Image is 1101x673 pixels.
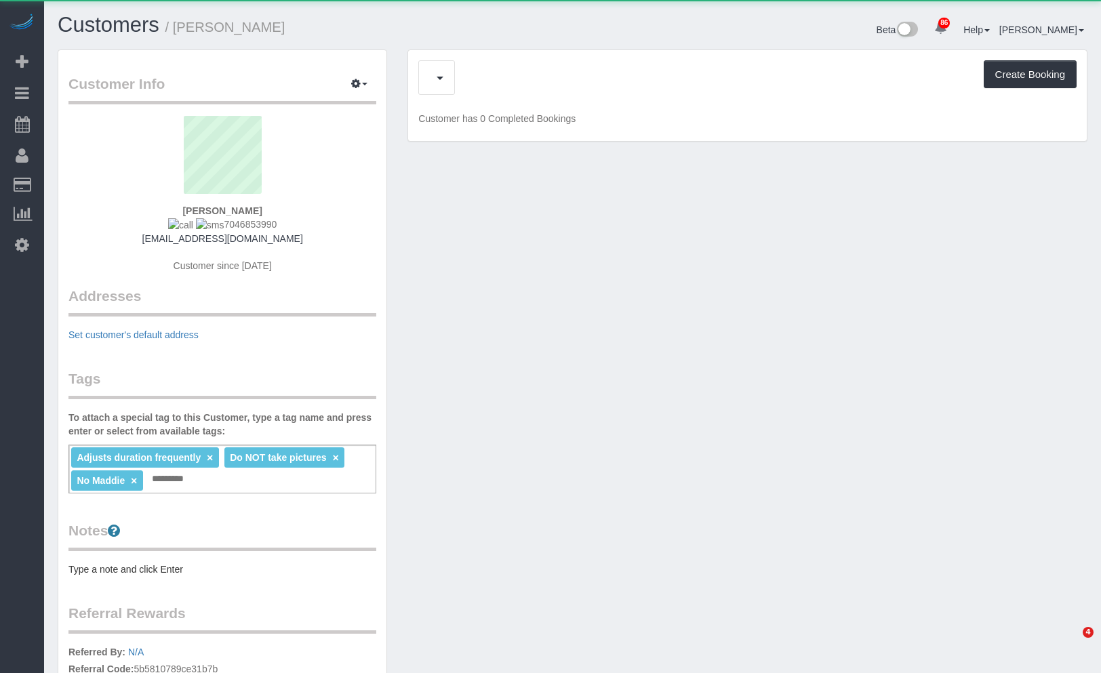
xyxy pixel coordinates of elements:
a: × [207,452,213,464]
img: sms [196,218,224,232]
a: Set customer's default address [68,329,199,340]
legend: Referral Rewards [68,603,376,634]
span: Do NOT take pictures [230,452,326,463]
a: × [131,475,137,487]
label: To attach a special tag to this Customer, type a tag name and press enter or select from availabl... [68,411,376,438]
legend: Tags [68,369,376,399]
a: [PERSON_NAME] [999,24,1084,35]
p: Customer has 0 Completed Bookings [418,112,1077,125]
legend: Notes [68,521,376,551]
iframe: Intercom live chat [1055,627,1087,659]
span: 4 [1083,627,1094,638]
span: 86 [938,18,950,28]
label: Referred By: [68,645,125,659]
small: / [PERSON_NAME] [165,20,285,35]
span: Adjusts duration frequently [77,452,201,463]
img: Automaid Logo [8,14,35,33]
a: Beta [877,24,919,35]
a: [EMAIL_ADDRESS][DOMAIN_NAME] [142,233,303,244]
strong: [PERSON_NAME] [182,205,262,216]
span: Customer since [DATE] [174,260,272,271]
span: No Maddie [77,475,125,486]
a: Customers [58,13,159,37]
a: × [332,452,338,464]
legend: Customer Info [68,74,376,104]
img: call [168,218,193,232]
a: N/A [128,647,144,657]
span: 7046853990 [168,219,277,230]
a: 86 [927,14,954,43]
a: Help [963,24,990,35]
pre: Type a note and click Enter [68,563,376,576]
img: New interface [896,22,918,39]
button: Create Booking [984,60,1077,89]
